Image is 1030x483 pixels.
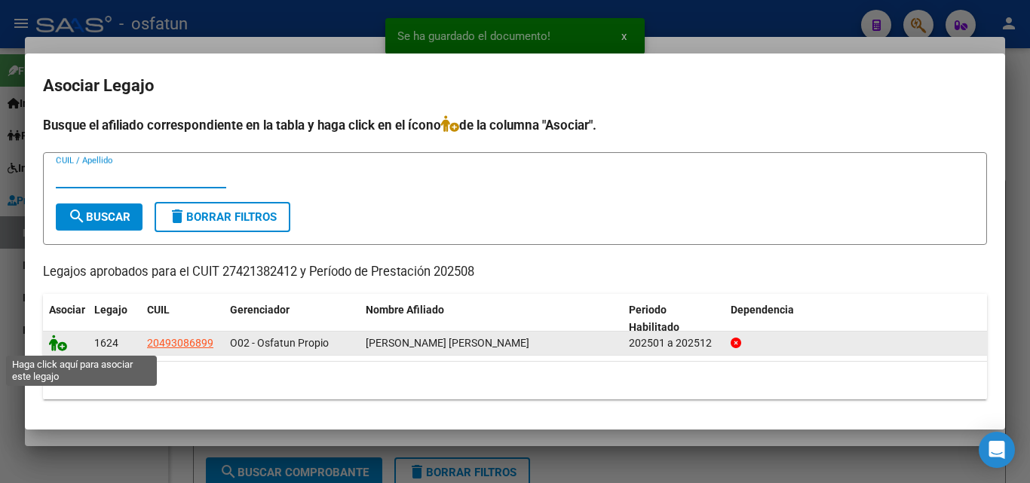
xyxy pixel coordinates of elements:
span: Nombre Afiliado [366,304,444,316]
datatable-header-cell: CUIL [141,294,224,344]
span: FLORIDO SAAVEDRA LEON EZEQUIEL [366,337,529,349]
span: 20493086899 [147,337,213,349]
span: CUIL [147,304,170,316]
span: Asociar [49,304,85,316]
div: 202501 a 202512 [629,335,719,352]
datatable-header-cell: Legajo [88,294,141,344]
div: 1 registros [43,362,987,399]
button: Borrar Filtros [155,202,290,232]
p: Legajos aprobados para el CUIT 27421382412 y Período de Prestación 202508 [43,263,987,282]
span: Buscar [68,210,130,224]
h4: Busque el afiliado correspondiente en la tabla y haga click en el ícono de la columna "Asociar". [43,115,987,135]
mat-icon: delete [168,207,186,225]
datatable-header-cell: Asociar [43,294,88,344]
span: Periodo Habilitado [629,304,679,333]
datatable-header-cell: Nombre Afiliado [360,294,623,344]
h2: Asociar Legajo [43,72,987,100]
mat-icon: search [68,207,86,225]
span: Dependencia [731,304,794,316]
span: O02 - Osfatun Propio [230,337,329,349]
button: Buscar [56,203,143,231]
span: Gerenciador [230,304,290,316]
datatable-header-cell: Gerenciador [224,294,360,344]
span: Borrar Filtros [168,210,277,224]
datatable-header-cell: Dependencia [725,294,988,344]
div: Open Intercom Messenger [979,432,1015,468]
datatable-header-cell: Periodo Habilitado [623,294,725,344]
span: Legajo [94,304,127,316]
span: 1624 [94,337,118,349]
